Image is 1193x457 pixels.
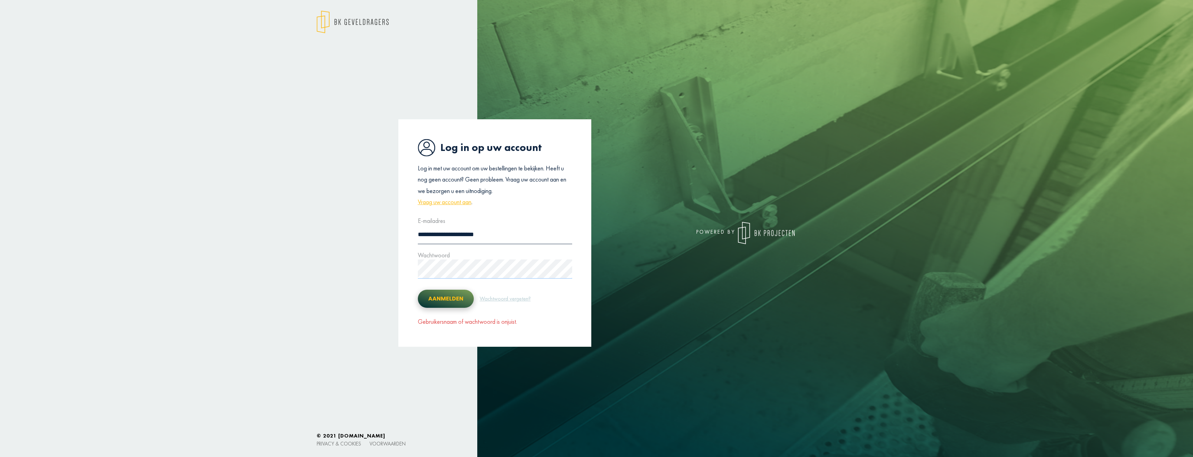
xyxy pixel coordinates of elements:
h6: © 2021 [DOMAIN_NAME] [317,433,876,439]
button: Aanmelden [418,290,474,308]
label: Wachtwoord [418,250,450,261]
p: Log in met uw account om uw bestellingen te bekijken. Heeft u nog geen account? Geen probleem. Vr... [418,163,572,208]
img: logo [317,10,389,33]
a: Vraag uw account aan [418,197,471,208]
img: icon [418,139,435,157]
div: powered by [602,222,795,244]
h1: Log in op uw account [418,139,572,157]
img: logo [738,222,795,244]
span: Gebruikersnaam of wachtwoord is onjuist. [418,318,517,326]
a: Voorwaarden [370,440,406,447]
label: E-mailadres [418,215,445,226]
a: Privacy & cookies [317,440,361,447]
a: Wachtwoord vergeten? [479,294,531,303]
